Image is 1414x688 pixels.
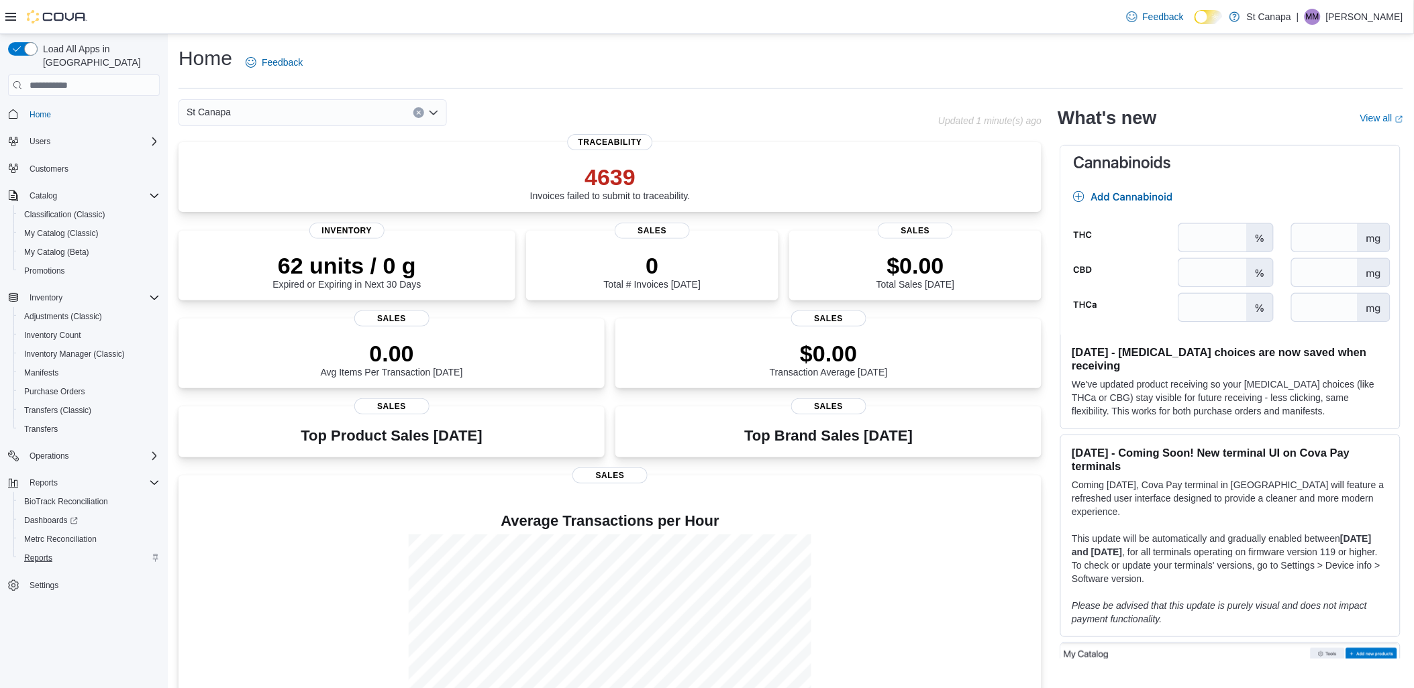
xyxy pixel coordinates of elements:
a: Transfers [19,421,63,437]
span: Reports [19,550,160,566]
h3: [DATE] - [MEDICAL_DATA] choices are now saved when receiving [1072,345,1389,372]
button: Metrc Reconciliation [13,530,165,549]
div: Invoices failed to submit to traceability. [530,164,691,201]
span: Manifests [19,365,160,381]
button: Operations [3,447,165,465]
span: Transfers (Classic) [19,402,160,418]
button: Classification (Classic) [13,205,165,224]
span: Dashboards [19,512,160,528]
div: Mike Martinez [1305,9,1321,25]
button: Settings [3,575,165,595]
img: Cova [27,10,87,23]
input: Dark Mode [1195,10,1223,24]
a: Feedback [240,49,308,76]
span: Adjustments (Classic) [19,308,160,325]
span: Inventory [309,223,385,239]
p: $0.00 [876,252,954,279]
a: Dashboards [19,512,83,528]
button: Inventory Count [13,326,165,345]
button: Transfers [13,420,165,439]
button: My Catalog (Classic) [13,224,165,243]
span: Sales [878,223,953,239]
a: Adjustments (Classic) [19,308,107,325]
button: Users [24,133,56,150]
h3: [DATE] - Coming Soon! New terminal UI on Cova Pay terminals [1072,446,1389,473]
a: Dashboards [13,511,165,530]
button: Users [3,132,165,151]
span: Metrc Reconciliation [24,534,97,544]
span: Promotions [24,266,65,276]
p: 4639 [530,164,691,190]
span: Metrc Reconciliation [19,531,160,547]
p: Coming [DATE], Cova Pay terminal in [GEOGRAPHIC_DATA] will feature a refreshed user interface des... [1072,478,1389,518]
a: Purchase Orders [19,384,91,400]
span: Manifests [24,367,58,378]
button: Open list of options [428,107,439,118]
span: Inventory Manager (Classic) [19,346,160,362]
span: Inventory [30,292,62,303]
span: MM [1306,9,1319,25]
span: Classification (Classic) [19,207,160,223]
button: Adjustments (Classic) [13,307,165,326]
span: Adjustments (Classic) [24,311,102,322]
p: 0 [604,252,701,279]
span: Dashboards [24,515,78,526]
span: Transfers [24,424,58,435]
span: Traceability [568,134,653,150]
span: Load All Apps in [GEOGRAPHIC_DATA] [38,42,160,69]
button: Clear input [413,107,424,118]
button: Promotions [13,262,165,280]
span: Inventory [24,290,160,306]
span: Reports [24,553,52,563]
a: My Catalog (Beta) [19,244,95,260]
span: My Catalog (Beta) [24,247,89,257]
span: My Catalog (Classic) [24,228,99,239]
span: Reports [30,477,58,488]
span: My Catalog (Beta) [19,244,160,260]
button: BioTrack Reconciliation [13,492,165,511]
a: Feedback [1121,3,1189,30]
h4: Average Transactions per Hour [189,513,1031,529]
svg: External link [1395,115,1403,123]
span: Inventory Manager (Classic) [24,349,125,359]
span: Sales [572,467,648,483]
span: Settings [24,577,160,593]
a: Customers [24,161,74,177]
p: This update will be automatically and gradually enabled between , for all terminals operating on ... [1072,532,1389,585]
button: Inventory [3,288,165,307]
span: Catalog [30,190,57,201]
p: $0.00 [770,340,888,367]
span: Transfers [19,421,160,437]
button: Reports [24,475,63,491]
div: Total # Invoices [DATE] [604,252,701,290]
button: Reports [3,473,165,492]
span: Feedback [1143,10,1184,23]
button: Reports [13,549,165,567]
button: Purchase Orders [13,382,165,401]
span: Home [24,105,160,122]
span: Sales [615,223,690,239]
span: BioTrack Reconciliation [19,494,160,510]
p: | [1297,9,1299,25]
span: Sales [791,310,866,327]
span: Catalog [24,188,160,204]
span: St Canapa [187,104,231,120]
span: Customers [24,160,160,177]
span: Inventory Count [24,330,81,341]
span: Users [24,133,160,150]
div: Total Sales [DATE] [876,252,954,290]
a: Transfers (Classic) [19,402,97,418]
a: View allExternal link [1360,113,1403,123]
span: Dark Mode [1195,24,1195,25]
span: Customers [30,164,68,174]
p: St Canapa [1247,9,1291,25]
span: Purchase Orders [24,386,85,397]
button: My Catalog (Beta) [13,243,165,262]
h3: Top Brand Sales [DATE] [744,428,913,444]
span: Settings [30,580,58,591]
span: Operations [24,448,160,464]
a: BioTrack Reconciliation [19,494,113,510]
h3: Top Product Sales [DATE] [301,428,482,444]
button: Inventory Manager (Classic) [13,345,165,363]
a: Metrc Reconciliation [19,531,102,547]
